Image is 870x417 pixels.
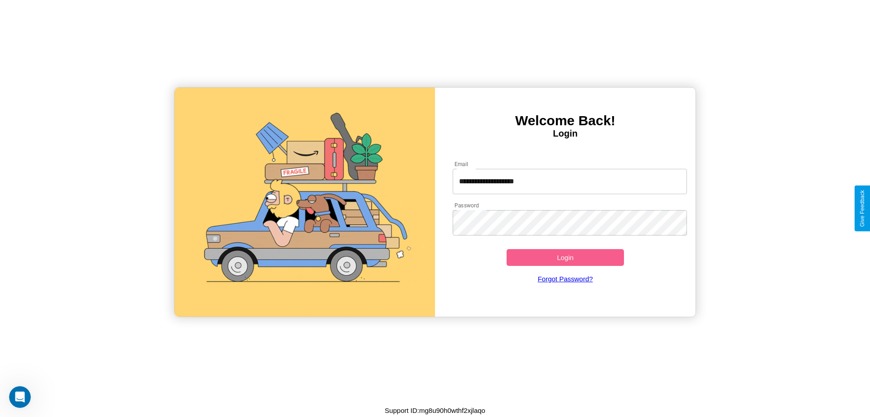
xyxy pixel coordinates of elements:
[435,128,696,139] h4: Login
[385,404,485,417] p: Support ID: mg8u90h0wthf2xjlaqo
[448,266,683,292] a: Forgot Password?
[9,386,31,408] iframe: Intercom live chat
[435,113,696,128] h3: Welcome Back!
[454,160,469,168] label: Email
[507,249,624,266] button: Login
[859,190,865,227] div: Give Feedback
[454,201,478,209] label: Password
[174,88,435,317] img: gif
